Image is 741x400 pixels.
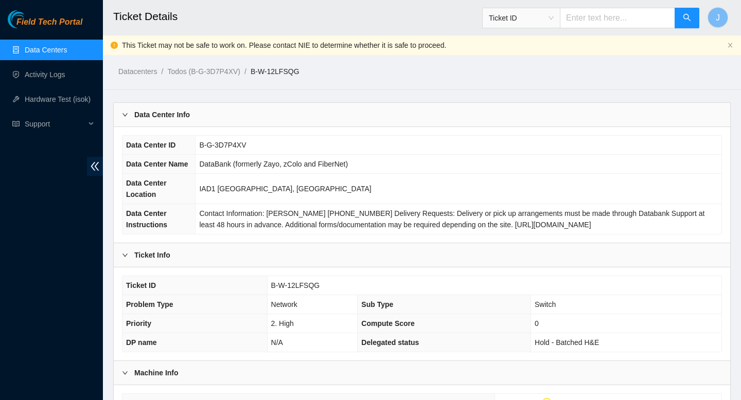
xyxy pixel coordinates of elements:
[251,67,299,76] a: B-W-12LFSQG
[12,120,20,128] span: read
[134,109,190,120] b: Data Center Info
[535,319,539,328] span: 0
[126,209,167,229] span: Data Center Instructions
[727,42,733,48] span: close
[122,370,128,376] span: right
[126,141,175,149] span: Data Center ID
[361,319,414,328] span: Compute Score
[25,46,67,54] a: Data Centers
[535,300,556,308] span: Switch
[114,103,730,126] div: Data Center Info
[114,243,730,267] div: Ticket Info
[122,112,128,118] span: right
[126,179,167,198] span: Data Center Location
[8,10,52,28] img: Akamai Technologies
[271,338,283,347] span: N/A
[126,319,151,328] span: Priority
[716,11,720,24] span: J
[271,281,320,289] span: B-W-12LFSQG
[560,8,675,28] input: Enter text here...
[683,13,691,23] span: search
[126,300,173,308] span: Problem Type
[199,141,246,149] span: B-G-3D7P4XV
[361,338,419,347] span: Delegated status
[361,300,393,308] span: Sub Type
[118,67,157,76] a: Datacenters
[675,8,699,28] button: search
[126,338,157,347] span: DP name
[8,19,82,32] a: Akamai TechnologiesField Tech Portal
[134,367,179,378] b: Machine Info
[25,114,85,134] span: Support
[244,67,246,76] span: /
[535,338,599,347] span: Hold - Batched H&E
[126,281,156,289] span: Ticket ID
[489,10,554,26] span: Ticket ID
[167,67,240,76] a: Todos (B-G-3D7P4XV)
[16,17,82,27] span: Field Tech Portal
[87,157,103,176] span: double-left
[199,209,704,229] span: Contact Information: [PERSON_NAME] [PHONE_NUMBER] Delivery Requests: Delivery or pick up arrangem...
[25,95,91,103] a: Hardware Test (isok)
[25,70,65,79] a: Activity Logs
[271,300,297,308] span: Network
[727,42,733,49] button: close
[114,361,730,385] div: Machine Info
[134,249,170,261] b: Ticket Info
[199,160,348,168] span: DataBank (formerly Zayo, zColo and FiberNet)
[126,160,188,168] span: Data Center Name
[271,319,294,328] span: 2. High
[199,185,371,193] span: IAD1 [GEOGRAPHIC_DATA], [GEOGRAPHIC_DATA]
[122,252,128,258] span: right
[708,7,728,28] button: J
[161,67,163,76] span: /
